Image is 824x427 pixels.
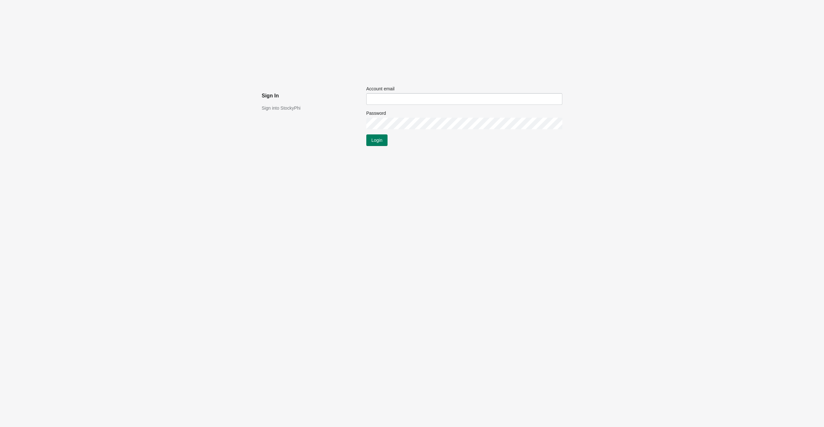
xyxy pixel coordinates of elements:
[371,138,382,143] span: Login
[366,110,386,116] label: Password
[366,134,388,146] button: Login
[366,86,395,92] label: Account email
[262,92,353,100] h2: Sign In
[262,105,353,111] p: Sign into StockyPhi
